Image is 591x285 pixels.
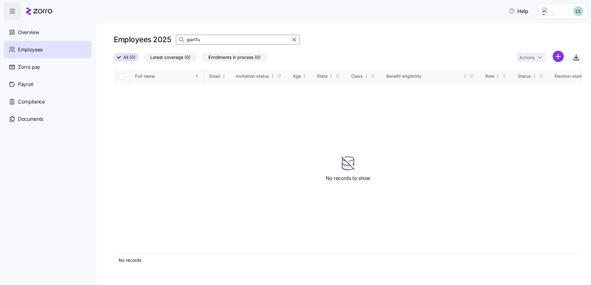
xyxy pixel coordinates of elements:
[386,73,462,80] div: Benefit eligibility
[18,81,33,88] span: Payroll
[480,69,513,83] th: RoleNot sorted
[518,73,531,80] div: Status
[4,24,91,41] a: Overview
[381,69,480,83] th: Benefit eligibilityNot sorted
[517,53,545,62] button: Actions
[130,69,204,83] th: Full nameSorted ascending
[573,6,583,16] img: d552751acb159096fc10a5bc90168bac
[326,174,370,182] span: No records to show
[270,74,275,78] div: Not sorted
[176,35,300,45] input: Search Employees
[553,51,564,62] svg: add icon
[195,74,199,78] div: Sorted ascending
[329,74,333,78] div: Not sorted
[135,73,194,80] div: Full name
[4,58,91,76] a: Zorro pay
[119,257,577,263] div: No records
[513,69,550,83] th: StatusNot sorted
[351,73,363,80] div: Class
[504,5,533,17] button: Help
[312,69,346,83] th: StateNot sorted
[18,63,40,71] span: Zorro pay
[209,73,220,80] div: Email
[542,7,564,15] img: Employer logo
[4,93,91,110] a: Compliance
[119,73,125,79] input: Select all records
[18,46,43,54] span: Employees
[18,115,43,123] span: Documents
[317,73,328,80] div: State
[509,7,528,15] span: Help
[302,74,307,78] div: Not sorted
[18,98,45,106] span: Compliance
[463,74,467,78] div: Not sorted
[231,69,288,83] th: Invitation statusNot sorted
[4,41,91,58] a: Employees
[18,28,39,36] span: Overview
[204,69,231,83] th: EmailNot sorted
[346,69,381,83] th: ClassNot sorted
[236,73,270,80] div: Invitation status
[288,69,312,83] th: AgeNot sorted
[114,35,171,44] h1: Employees 2025
[4,110,91,128] a: Documents
[123,53,135,61] span: All (0)
[555,73,582,80] div: Election start
[364,74,368,78] div: Not sorted
[532,74,537,78] div: Not sorted
[519,55,534,60] span: Actions
[4,76,91,93] a: Payroll
[485,73,494,80] div: Role
[495,74,500,78] div: Not sorted
[150,53,190,61] span: Latest coverage (0)
[222,74,226,78] div: Not sorted
[293,73,301,80] div: Age
[208,53,261,61] span: Enrollments in process (0)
